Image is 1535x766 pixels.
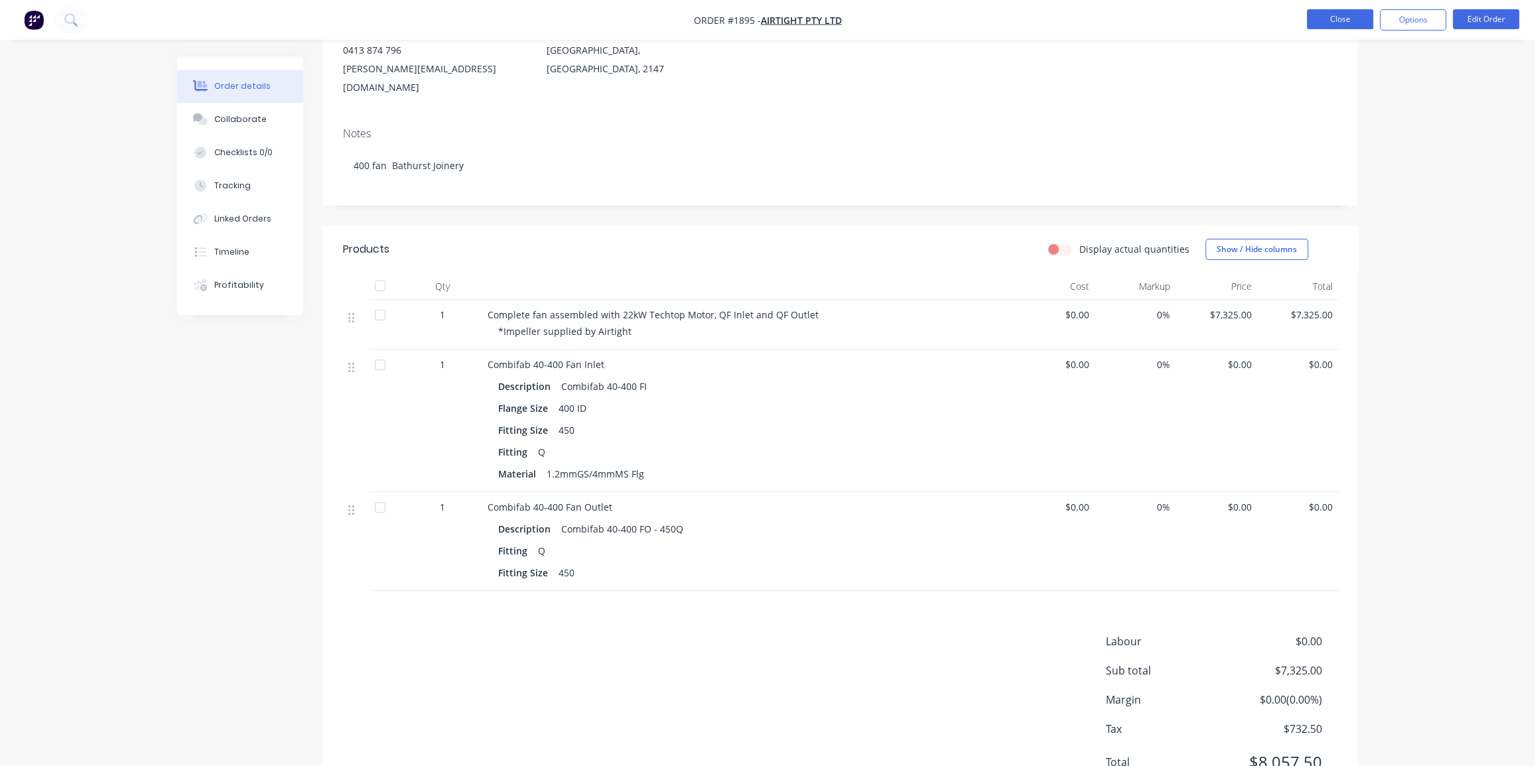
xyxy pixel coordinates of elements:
div: 400 ID [553,399,592,418]
button: Collaborate [177,103,303,136]
span: *Impeller supplied by Airtight [498,325,632,338]
span: 1 [440,308,445,322]
button: Linked Orders [177,202,303,235]
span: 0% [1100,357,1171,371]
div: Notes [343,127,1338,140]
button: Order details [177,70,303,103]
button: Checklists 0/0 [177,136,303,169]
span: Tax [1106,721,1224,737]
div: 450 [553,563,580,582]
label: Display actual quantities [1079,242,1189,256]
div: Combifab 40-400 FI [556,377,652,396]
img: Factory [24,10,44,30]
span: Combifab 40-400 Fan Outlet [488,501,612,513]
span: Order #1895 - [694,14,761,27]
span: $0.00 [1262,357,1333,371]
button: Tracking [177,169,303,202]
div: Markup [1095,273,1176,300]
button: Options [1380,9,1446,31]
span: $7,325.00 [1262,308,1333,322]
div: Order details [214,80,271,92]
div: Checklists 0/0 [214,147,273,159]
div: Fitting Size [498,563,553,582]
div: Price [1175,273,1257,300]
div: 450 [553,420,580,440]
span: $0.00 [1018,357,1089,371]
div: Products [343,241,389,257]
div: Tracking [214,180,251,192]
div: Cost [1013,273,1095,300]
div: Combifab 40-400 FO - 450Q [556,519,689,539]
button: Timeline [177,235,303,269]
div: [PERSON_NAME][EMAIL_ADDRESS][DOMAIN_NAME] [343,60,525,97]
div: Description [498,519,556,539]
span: Complete fan assembled with 22kW Techtop Motor, QF Inlet and QF Outlet [488,308,819,321]
div: Fitting [498,541,533,560]
div: 400 fan Bathurst Joinery [343,145,1338,186]
span: $0.00 ( 0.00 %) [1224,692,1322,708]
span: Combifab 40-400 Fan Inlet [488,358,604,371]
div: [GEOGRAPHIC_DATA], [GEOGRAPHIC_DATA], [GEOGRAPHIC_DATA], 2147 [546,23,728,78]
span: $0.00 [1018,308,1089,322]
div: Linked Orders [214,213,271,225]
button: Show / Hide columns [1205,239,1308,260]
span: $0.00 [1181,500,1252,514]
span: $0.00 [1224,633,1322,649]
span: 1 [440,357,445,371]
div: Q [533,442,551,462]
div: 1.2mmGS/4mmMS Flg [541,464,649,483]
div: Collaborate [214,113,267,125]
div: Qty [403,273,482,300]
span: $0.00 [1018,500,1089,514]
span: 1 [440,500,445,514]
span: 0% [1100,500,1171,514]
div: 0413 874 796 [343,41,525,60]
span: $0.00 [1262,500,1333,514]
div: Total [1257,273,1339,300]
button: Profitability [177,269,303,302]
div: Fitting [498,442,533,462]
span: $7,325.00 [1181,308,1252,322]
span: $0.00 [1181,357,1252,371]
button: Edit Order [1453,9,1519,29]
div: Fitting Size [498,420,553,440]
span: $732.50 [1224,721,1322,737]
button: Close [1307,9,1373,29]
div: Timeline [214,246,249,258]
span: 0% [1100,308,1171,322]
div: Q [533,541,551,560]
span: Labour [1106,633,1224,649]
span: Margin [1106,692,1224,708]
div: Profitability [214,279,264,291]
div: Material [498,464,541,483]
span: Sub total [1106,663,1224,678]
div: [STREET_ADDRESS][GEOGRAPHIC_DATA], [GEOGRAPHIC_DATA], [GEOGRAPHIC_DATA], 2147 [546,4,728,78]
div: Description [498,377,556,396]
div: Flange Size [498,399,553,418]
a: Airtight Pty Ltd [761,14,842,27]
span: $7,325.00 [1224,663,1322,678]
div: [PERSON_NAME][PHONE_NUMBER]0413 874 796[PERSON_NAME][EMAIL_ADDRESS][DOMAIN_NAME] [343,4,525,97]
